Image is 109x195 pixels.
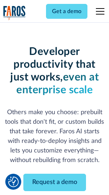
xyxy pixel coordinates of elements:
a: home [3,6,26,20]
a: Get a demo [46,4,87,19]
img: Logo of the analytics and reporting company Faros. [3,6,26,20]
img: Revisit consent button [8,177,19,187]
button: Cookie Settings [8,177,19,187]
a: Request a demo [23,174,86,191]
p: Others make you choose: prebuilt tools that don't fit, or custom builds that take forever. Faros ... [3,108,106,165]
strong: Developer productivity that just works, [10,46,96,83]
div: menu [92,3,106,20]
